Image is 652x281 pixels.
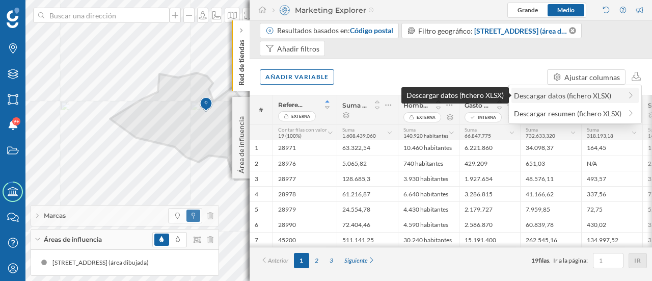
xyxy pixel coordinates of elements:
[526,133,555,139] span: 732.633,320
[581,232,642,247] div: 134.997,52
[557,6,575,14] span: Medio
[520,232,581,247] div: 262.545,16
[236,36,247,86] p: Red de tiendas
[273,171,337,186] div: 28977
[398,140,459,156] div: 10.460 habitantes
[7,8,19,28] img: Geoblink Logo
[581,186,642,201] div: 337,56
[459,217,520,232] div: 2.586.870
[13,116,19,126] span: 9+
[20,7,57,16] span: Soporte
[514,108,621,119] div: Descargar resumen (fichero XLSX)
[278,101,306,109] span: Referencia
[398,217,459,232] div: 4.590 habitantes
[520,156,581,171] div: 651,03
[255,206,258,214] span: 5
[44,235,102,244] span: Áreas de influencia
[337,232,398,247] div: 511.141,25
[278,133,302,139] span: 19 (100%)
[342,126,355,133] span: Suma
[587,133,613,139] span: 318.193,18
[342,133,376,139] span: 1.608.439,060
[273,201,337,217] div: 28979
[277,43,319,54] div: Añadir filtros
[236,112,247,173] p: Área de influencia
[518,6,538,14] span: Grande
[478,112,496,122] span: Interna
[465,133,491,139] span: 66.847.775
[337,140,398,156] div: 63.322,54
[403,101,428,109] span: Hombres y mujeres entre 0 y 100 años
[403,133,448,139] span: 140.920 habitantes
[255,190,258,198] span: 4
[538,257,549,264] span: filas
[587,126,599,133] span: Suma
[398,201,459,217] div: 4.430 habitantes
[581,217,642,232] div: 430,02
[44,211,66,220] span: Marcas
[520,186,581,201] div: 41.166,62
[337,186,398,201] div: 61.216,87
[520,171,581,186] div: 48.576,11
[459,201,520,217] div: 2.179.727
[581,140,642,156] div: 164,45
[277,25,393,36] div: Resultados basados en:
[255,221,258,229] span: 6
[520,140,581,156] div: 34.098,37
[520,217,581,232] div: 60.839,78
[342,101,367,109] span: Suma de Ventas
[273,5,374,15] div: Marketing Explorer
[350,26,393,35] span: Código postal
[459,156,520,171] div: 429.209
[549,257,551,264] span: .
[273,232,337,247] div: 45200
[337,171,398,186] div: 128.685,3
[581,156,642,171] div: N/A
[417,112,436,122] span: Externa
[52,258,154,268] div: [STREET_ADDRESS] (área dibujada)
[581,201,642,217] div: 72,75
[459,140,520,156] div: 6.221.860
[459,232,520,247] div: 15.191.400
[418,27,473,35] span: Filtro geográfico:
[531,257,538,264] span: 19
[596,256,620,266] input: 1
[273,156,337,171] div: 28976
[255,106,267,115] span: #
[459,171,520,186] div: 1.927.654
[291,111,310,121] span: Externa
[398,156,459,171] div: 740 habitantes
[255,236,258,244] span: 7
[520,201,581,217] div: 7.959,85
[553,256,588,265] span: Ir a la página:
[398,186,459,201] div: 6.640 habitantes
[280,5,290,15] img: explorer.svg
[398,232,459,247] div: 30.240 habitantes
[337,156,398,171] div: 5.065,82
[337,217,398,232] div: 72.404,46
[200,94,212,115] img: Marker
[465,126,477,133] span: Suma
[403,126,416,133] span: Suma
[459,186,520,201] div: 3.286.815
[255,160,258,168] span: 2
[255,175,258,183] span: 3
[474,25,567,36] span: [STREET_ADDRESS] (área dibujada)
[514,90,621,101] div: Descargar datos (fichero XLSX)
[273,186,337,201] div: 28978
[398,171,459,186] div: 3.930 habitantes
[526,126,538,133] span: Suma
[273,217,337,232] div: 28990
[273,140,337,156] div: 28971
[564,72,620,83] div: Ajustar columnas
[581,171,642,186] div: 493,57
[337,201,398,217] div: 24.554,78
[401,87,509,104] div: Descargar datos (fichero XLSX)
[465,101,490,109] span: Gasto Textil 2019
[255,144,258,152] span: 1
[278,126,327,133] span: Contar filas con valor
